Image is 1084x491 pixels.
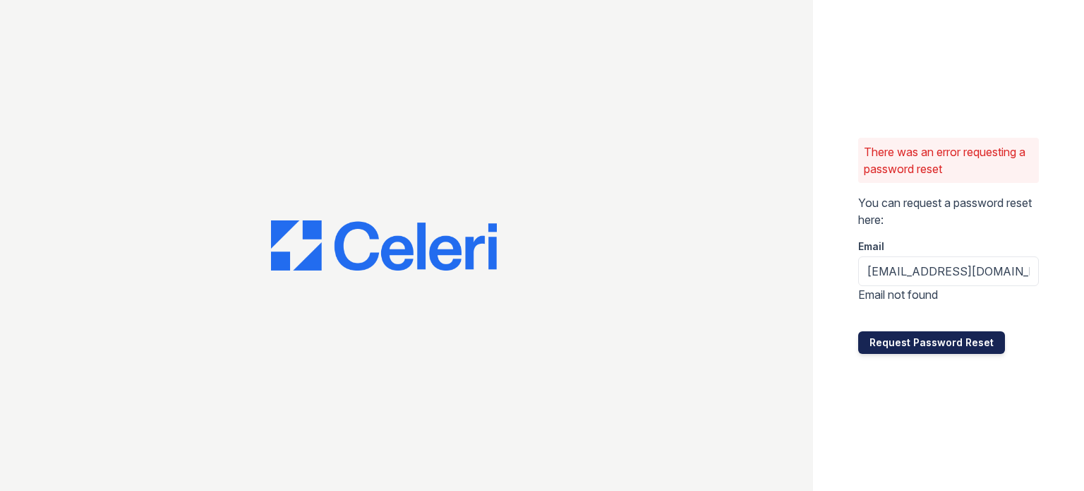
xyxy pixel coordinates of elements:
[858,194,1039,228] p: You can request a password reset here:
[858,239,884,254] label: Email
[858,288,938,302] span: Email not found
[858,331,1005,354] button: Request Password Reset
[864,143,1033,177] p: There was an error requesting a password reset
[271,220,497,271] img: CE_Logo_Blue-a8612792a0a2168367f1c8372b55b34899dd931a85d93a1a3d3e32e68fde9ad4.png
